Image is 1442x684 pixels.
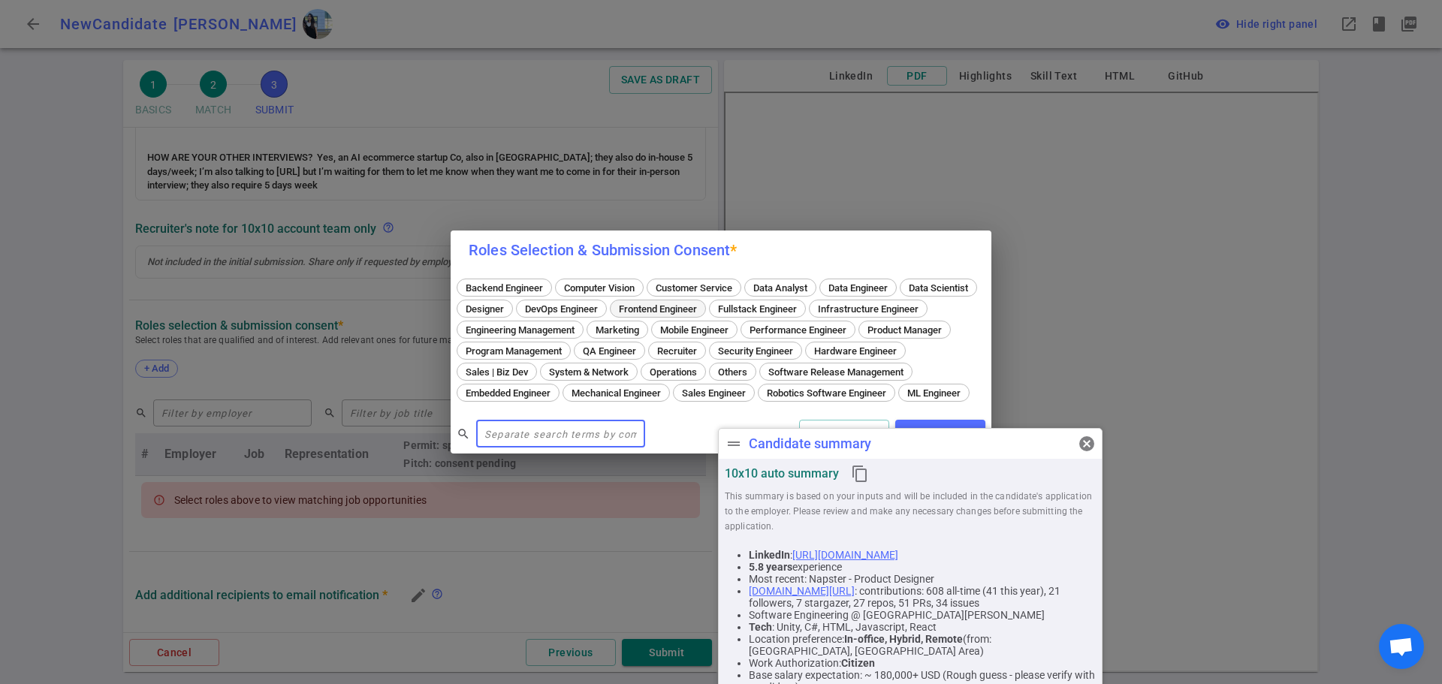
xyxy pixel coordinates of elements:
span: Sales Engineer [677,387,751,399]
span: Embedded Engineer [460,387,556,399]
span: Program Management [460,345,567,357]
span: Sales | Biz Dev [460,366,533,378]
span: Computer Vision [559,282,640,294]
span: search [457,427,470,441]
span: Fullstack Engineer [713,303,802,315]
div: Open chat [1379,624,1424,669]
span: Mobile Engineer [655,324,734,336]
span: Infrastructure Engineer [813,303,924,315]
span: Customer Service [650,282,738,294]
span: Data Scientist [904,282,973,294]
button: Cancel [799,420,889,447]
span: QA Engineer [578,345,641,357]
span: Designer [460,303,509,315]
span: DevOps Engineer [520,303,603,315]
span: ML Engineer [902,387,966,399]
span: Data Engineer [823,282,893,294]
span: Engineering Management [460,324,580,336]
span: Frontend Engineer [614,303,702,315]
span: System & Network [544,366,634,378]
label: Roles Selection & Submission Consent [469,241,738,259]
span: Performance Engineer [744,324,852,336]
span: Product Manager [862,324,947,336]
span: Backend Engineer [460,282,548,294]
span: Data Analyst [748,282,813,294]
span: Others [713,366,753,378]
span: Recruiter [652,345,702,357]
input: Separate search terms by comma or space [476,422,645,446]
span: Mechanical Engineer [566,387,666,399]
span: Hardware Engineer [809,345,902,357]
button: Apply [895,420,985,447]
span: Marketing [590,324,644,336]
span: Security Engineer [713,345,798,357]
span: Software Release Management [763,366,909,378]
span: Robotics Software Engineer [762,387,891,399]
span: Operations [644,366,702,378]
